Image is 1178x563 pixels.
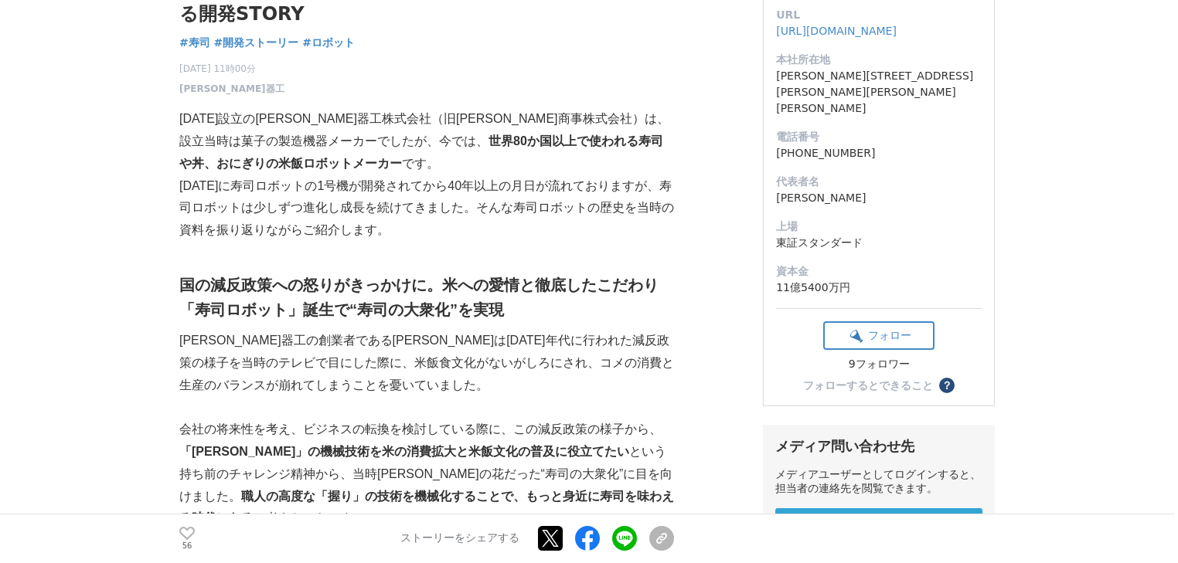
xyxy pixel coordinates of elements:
[939,378,955,393] button: ？
[179,62,284,76] span: [DATE] 11時00分
[776,219,982,235] dt: 上場
[776,235,982,251] dd: 東証スタンダード
[179,36,210,49] span: #寿司
[776,7,982,23] dt: URL
[823,358,935,371] div: 9フォロワー
[179,330,674,396] p: [PERSON_NAME]器工の創業者である[PERSON_NAME]は[DATE]年代に行われた減反政策の様子を当時のテレビで目にした際に、米飯食文化がないがしろにされ、コメの消費と生産のバラ...
[776,25,897,37] a: [URL][DOMAIN_NAME]
[776,68,982,117] dd: [PERSON_NAME][STREET_ADDRESS][PERSON_NAME][PERSON_NAME][PERSON_NAME]
[776,280,982,296] dd: 11億5400万円
[776,129,982,145] dt: 電話番号
[179,82,284,96] a: [PERSON_NAME]器工
[214,36,299,49] span: #開発ストーリー
[776,52,982,68] dt: 本社所在地
[179,35,210,51] a: #寿司
[941,380,952,391] span: ？
[179,134,663,170] strong: 世界80か国以上で使われる寿司や丼、おにぎりの米飯ロボットメーカー
[775,468,982,496] div: メディアユーザーとしてログインすると、担当者の連絡先を閲覧できます。
[179,419,674,530] p: 会社の将来性を考え、ビジネスの転換を検討している際に、この減反政策の様子から、 という持ち前のチャレンジ精神から、当時[PERSON_NAME]の花だった“寿司の大衆化”に目を向けました。 と考...
[302,36,355,49] span: #ロボット
[179,542,195,550] p: 56
[803,380,933,391] div: フォローするとできること
[776,145,982,161] dd: [PHONE_NUMBER]
[214,35,299,51] a: #開発ストーリー
[179,276,659,318] strong: 国の減反政策への怒りがきっかけに。米への愛情と徹底したこだわり「寿司ロボット」誕生で“寿司の大衆化”を実現
[400,532,519,546] p: ストーリーをシェアする
[776,174,982,190] dt: 代表者名
[775,508,982,557] a: メディアユーザー 新規登録 無料
[179,108,674,175] p: [DATE]設立の[PERSON_NAME]器工株式会社（旧[PERSON_NAME]商事株式会社）は、設立当時は菓子の製造機器メーカーでしたが、今では、 です。
[776,263,982,280] dt: 資本金
[179,445,629,458] strong: 「[PERSON_NAME]」の機械技術を米の消費拡大と米飯文化の普及に役立てたい
[776,190,982,206] dd: [PERSON_NAME]
[179,175,674,242] p: [DATE]に寿司ロボットの1号機が開発されてから40年以上の月日が流れておりますが、寿司ロボットは少しずつ進化し成長を続けてきました。そんな寿司ロボットの歴史を当時の資料を振り返りながらご紹介...
[823,321,935,350] button: フォロー
[179,490,674,525] strong: 職人の高度な「握り」の技術を機械化することで、もっと身近に寿司を味わえる時代になる
[775,437,982,456] div: メディア問い合わせ先
[302,35,355,51] a: #ロボット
